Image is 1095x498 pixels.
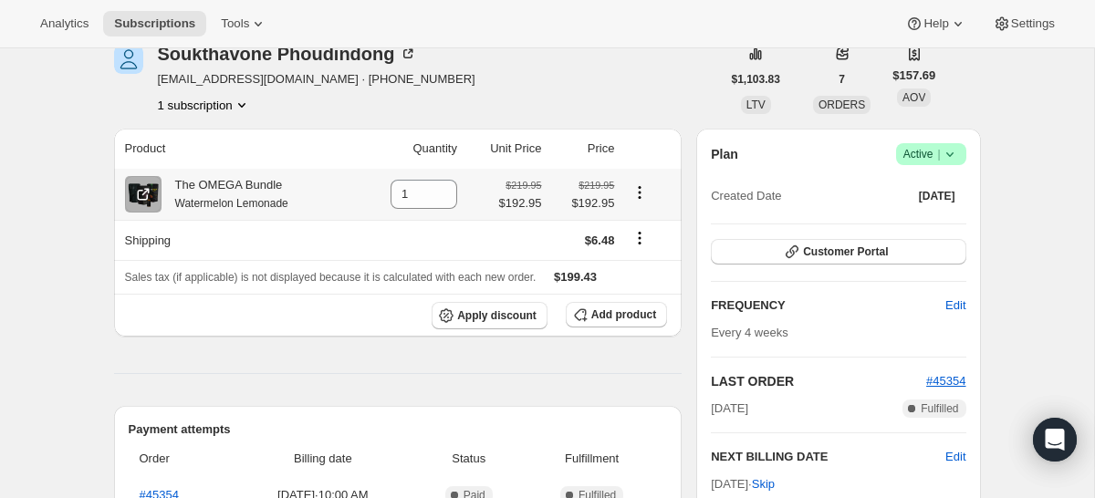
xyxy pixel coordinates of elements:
[746,99,766,111] span: LTV
[221,16,249,31] span: Tools
[921,401,958,416] span: Fulfilled
[711,477,775,491] span: [DATE] ·
[114,45,143,74] span: Soukthavone Phoudindong
[902,91,925,104] span: AOV
[591,307,656,322] span: Add product
[566,302,667,327] button: Add product
[358,129,463,169] th: Quantity
[158,45,417,63] div: Soukthavone Phoudindong
[711,145,738,163] h2: Plan
[894,11,977,36] button: Help
[711,399,748,418] span: [DATE]
[803,244,888,259] span: Customer Portal
[926,374,965,388] a: #45354
[1033,418,1077,462] div: Open Intercom Messenger
[919,189,955,203] span: [DATE]
[114,129,358,169] th: Product
[711,448,945,466] h2: NEXT BILLING DATE
[585,233,615,247] span: $6.48
[129,439,231,479] th: Order
[1011,16,1055,31] span: Settings
[908,183,966,209] button: [DATE]
[937,147,940,161] span: |
[527,450,656,468] span: Fulfillment
[819,99,865,111] span: ORDERS
[711,326,788,339] span: Every 4 weeks
[175,197,288,210] small: Watermelon Lemonade
[934,291,976,320] button: Edit
[625,228,654,248] button: Shipping actions
[982,11,1066,36] button: Settings
[158,70,475,88] span: [EMAIL_ADDRESS][DOMAIN_NAME] · [PHONE_NUMBER]
[828,67,856,92] button: 7
[235,450,410,468] span: Billing date
[498,194,541,213] span: $192.95
[457,308,537,323] span: Apply discount
[711,372,926,390] h2: LAST ORDER
[625,182,654,202] button: Product actions
[114,220,358,260] th: Shipping
[711,239,965,265] button: Customer Portal
[125,176,162,213] img: product img
[421,450,516,468] span: Status
[926,372,965,390] button: #45354
[125,271,537,284] span: Sales tax (if applicable) is not displayed because it is calculated with each new order.
[711,296,945,315] h2: FREQUENCY
[162,176,288,213] div: The OMEGA Bundle
[547,129,620,169] th: Price
[579,180,614,191] small: $219.95
[892,67,935,85] span: $157.69
[552,194,614,213] span: $192.95
[29,11,99,36] button: Analytics
[210,11,278,36] button: Tools
[945,448,965,466] button: Edit
[721,67,791,92] button: $1,103.83
[554,270,597,284] span: $199.43
[923,16,948,31] span: Help
[945,296,965,315] span: Edit
[711,187,781,205] span: Created Date
[158,96,251,114] button: Product actions
[463,129,547,169] th: Unit Price
[506,180,541,191] small: $219.95
[40,16,89,31] span: Analytics
[432,302,547,329] button: Apply discount
[103,11,206,36] button: Subscriptions
[903,145,959,163] span: Active
[129,420,668,439] h2: Payment attempts
[839,72,845,87] span: 7
[752,475,775,493] span: Skip
[114,16,195,31] span: Subscriptions
[732,72,780,87] span: $1,103.83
